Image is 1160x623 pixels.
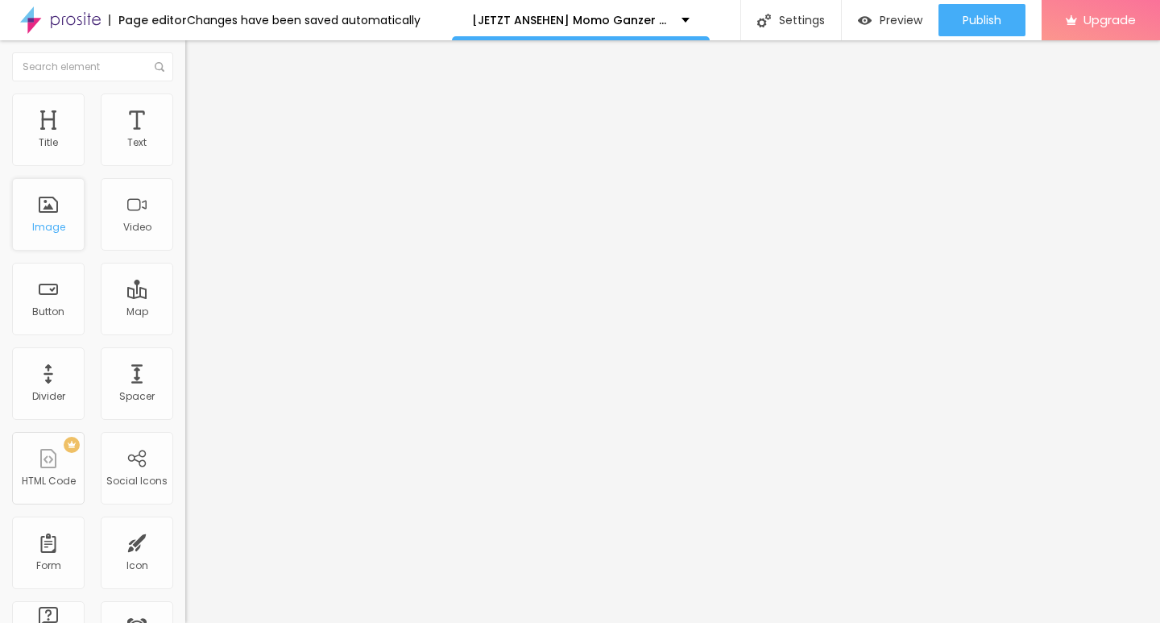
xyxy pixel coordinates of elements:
div: Changes have been saved automatically [187,15,420,26]
img: Icone [757,14,771,27]
span: Publish [963,14,1001,27]
div: Button [32,306,64,318]
div: Divider [32,391,65,402]
div: Image [32,222,65,233]
div: Social Icons [106,476,168,487]
div: HTML Code [22,476,76,487]
p: [JETZT ANSEHEN] Momo Ganzer Film auf Deutsch — 1080p FULL HD! [472,15,669,26]
button: Publish [938,4,1025,36]
div: Map [126,306,148,318]
div: Video [123,222,151,233]
div: Title [39,137,58,148]
input: Search element [12,52,173,81]
img: Icone [155,62,164,72]
div: Page editor [109,15,187,26]
div: Icon [126,560,148,571]
button: Preview [842,4,938,36]
div: Text [127,137,147,148]
iframe: Editor [185,40,1160,623]
div: Form [36,560,61,571]
span: Upgrade [1083,13,1136,27]
span: Preview [880,14,922,27]
img: view-1.svg [858,14,872,27]
div: Spacer [119,391,155,402]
